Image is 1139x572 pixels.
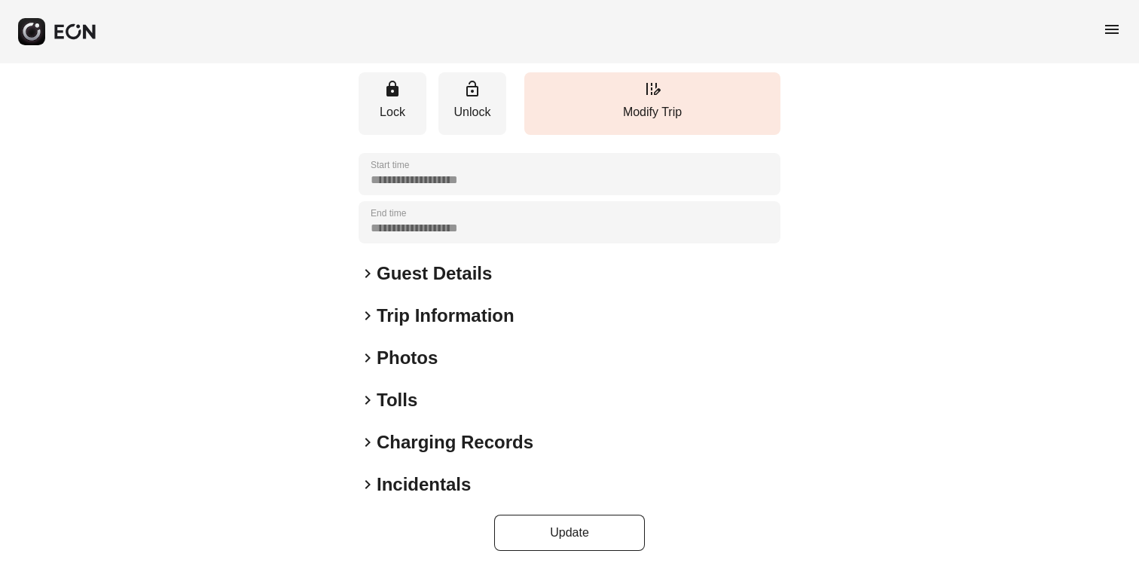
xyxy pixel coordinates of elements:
h2: Photos [377,346,438,370]
h2: Incidentals [377,473,471,497]
span: menu [1103,20,1121,38]
span: keyboard_arrow_right [359,349,377,367]
span: keyboard_arrow_right [359,391,377,409]
button: Unlock [438,72,506,135]
h2: Charging Records [377,430,533,454]
span: keyboard_arrow_right [359,265,377,283]
p: Modify Trip [532,103,773,121]
button: Lock [359,72,426,135]
button: Update [494,515,645,551]
span: keyboard_arrow_right [359,476,377,494]
h2: Trip Information [377,304,515,328]
span: keyboard_arrow_right [359,307,377,325]
button: Modify Trip [524,72,780,135]
span: edit_road [643,80,661,98]
h2: Tolls [377,388,417,412]
p: Unlock [446,103,499,121]
p: Lock [366,103,419,121]
span: lock_open [463,80,481,98]
h2: Guest Details [377,262,492,286]
span: keyboard_arrow_right [359,433,377,451]
span: lock [383,80,402,98]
